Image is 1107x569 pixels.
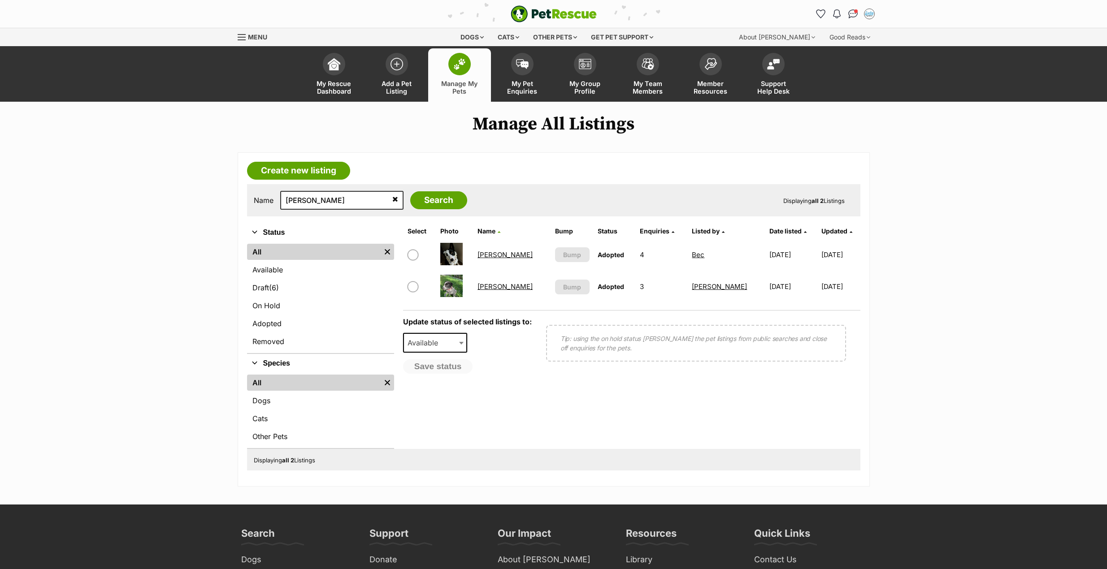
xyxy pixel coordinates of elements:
[833,9,840,18] img: notifications-46538b983faf8c2785f20acdc204bb7945ddae34d4c08c2a6579f10ce5e182be.svg
[527,28,583,46] div: Other pets
[642,58,654,70] img: team-members-icon-5396bd8760b3fe7c0b43da4ab00e1e3bb1a5d9ba89233759b79545d2d3fc5d0d.svg
[247,373,394,448] div: Species
[247,162,350,180] a: Create new listing
[238,28,273,44] a: Menu
[381,244,394,260] a: Remove filter
[814,7,877,21] ul: Account quick links
[622,553,742,567] a: Library
[491,28,525,46] div: Cats
[865,9,874,18] img: Bec profile pic
[821,239,860,270] td: [DATE]
[692,227,720,235] span: Listed by
[491,48,554,102] a: My Pet Enquiries
[437,224,473,238] th: Photo
[551,224,593,238] th: Bump
[626,527,677,545] h3: Resources
[403,359,473,374] button: Save status
[767,59,780,69] img: help-desk-icon-fdf02630f3aa405de69fd3d07c3f3aa587a6932b1a1747fa1d2bba05be0121f9.svg
[365,48,428,102] a: Add a Pet Listing
[754,527,810,545] h3: Quick Links
[511,5,597,22] a: PetRescue
[381,375,394,391] a: Remove filter
[502,80,543,95] span: My Pet Enquiries
[282,457,294,464] strong: all 2
[821,271,860,302] td: [DATE]
[565,80,605,95] span: My Group Profile
[369,527,408,545] h3: Support
[636,271,687,302] td: 3
[753,80,794,95] span: Support Help Desk
[636,239,687,270] td: 4
[404,224,436,238] th: Select
[328,58,340,70] img: dashboard-icon-eb2f2d2d3e046f16d808141f083e7271f6b2e854fb5c12c21221c1fb7104beca.svg
[640,227,674,235] a: Enquiries
[478,282,533,291] a: [PERSON_NAME]
[247,375,381,391] a: All
[862,7,877,21] button: My account
[585,28,660,46] div: Get pet support
[555,247,590,262] button: Bump
[594,224,635,238] th: Status
[812,197,824,204] strong: all 2
[830,7,844,21] button: Notifications
[751,553,870,567] a: Contact Us
[692,282,747,291] a: [PERSON_NAME]
[814,7,828,21] a: Favourites
[314,80,354,95] span: My Rescue Dashboard
[428,48,491,102] a: Manage My Pets
[254,457,315,464] span: Displaying Listings
[247,333,394,349] a: Removed
[769,227,807,235] a: Date listed
[679,48,742,102] a: Member Resources
[439,80,480,95] span: Manage My Pets
[247,315,394,332] a: Adopted
[692,227,725,235] a: Listed by
[247,297,394,314] a: On Hold
[247,262,394,278] a: Available
[733,28,821,46] div: About [PERSON_NAME]
[511,5,597,22] img: logo-e224e6f780fb5917bec1dbf3a21bbac754714ae5b6737aabdf751b685950b380.svg
[269,282,279,293] span: (6)
[498,527,551,545] h3: Our Impact
[247,227,394,238] button: Status
[690,80,731,95] span: Member Resources
[742,48,805,102] a: Support Help Desk
[440,243,463,265] img: Dixie
[247,392,394,409] a: Dogs
[598,251,624,259] span: Adopted
[478,250,533,259] a: [PERSON_NAME]
[453,58,466,70] img: manage-my-pets-icon-02211641906a0b7f246fdf0571729dbe1e7629f14944591b6c1af311fb30b64b.svg
[563,282,581,292] span: Bump
[846,7,860,21] a: Conversations
[628,80,668,95] span: My Team Members
[640,227,669,235] span: translation missing: en.admin.listings.index.attributes.enquiries
[403,317,532,326] label: Update status of selected listings to:
[848,9,858,18] img: chat-41dd97257d64d25036548639549fe6c8038ab92f7586957e7f3b1b290dea8141.svg
[454,28,490,46] div: Dogs
[366,553,485,567] a: Donate
[563,250,581,259] span: Bump
[247,410,394,427] a: Cats
[248,33,267,41] span: Menu
[247,244,381,260] a: All
[410,191,467,209] input: Search
[391,58,403,70] img: add-pet-listing-icon-0afa8454b4691262ce3f59096e99ab1cd57d4a30225e0717b998d2c9b9846f56.svg
[616,48,679,102] a: My Team Members
[303,48,365,102] a: My Rescue Dashboard
[494,553,613,567] a: About [PERSON_NAME]
[247,428,394,444] a: Other Pets
[766,239,820,270] td: [DATE]
[404,336,447,349] span: Available
[692,250,704,259] a: Bec
[783,197,845,204] span: Displaying Listings
[241,527,275,545] h3: Search
[598,283,624,290] span: Adopted
[823,28,877,46] div: Good Reads
[238,553,357,567] a: Dogs
[555,280,590,294] button: Bump
[704,58,717,70] img: member-resources-icon-8e73f808a243e03378d46382f2149f9095a855e16c252ad45f914b54edf8863c.svg
[516,59,529,69] img: pet-enquiries-icon-7e3ad2cf08bfb03b45e93fb7055b45f3efa6380592205ae92323e6603595dc1f.svg
[579,59,591,69] img: group-profile-icon-3fa3cf56718a62981997c0bc7e787c4b2cf8bcc04b72c1350f741eb67cf2f40e.svg
[377,80,417,95] span: Add a Pet Listing
[769,227,802,235] span: Date listed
